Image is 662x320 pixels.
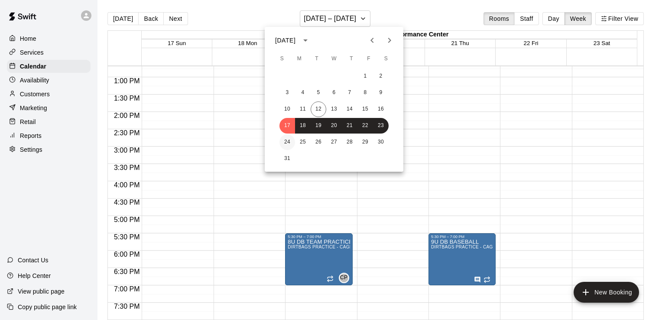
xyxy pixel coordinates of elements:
button: 3 [279,85,295,101]
span: Friday [361,50,376,68]
button: 22 [357,118,373,134]
button: 26 [311,134,326,150]
button: 9 [373,85,389,101]
button: 1 [357,69,373,84]
button: Previous month [363,32,381,49]
button: 23 [373,118,389,134]
span: Thursday [344,50,359,68]
button: 31 [279,151,295,167]
button: 27 [326,134,342,150]
button: 19 [311,118,326,134]
button: 17 [279,118,295,134]
button: 14 [342,101,357,117]
button: 21 [342,118,357,134]
button: calendar view is open, switch to year view [298,33,313,48]
button: 6 [326,85,342,101]
button: 20 [326,118,342,134]
button: 18 [295,118,311,134]
div: [DATE] [275,36,295,45]
button: 2 [373,69,389,84]
button: 10 [279,101,295,117]
button: 13 [326,101,342,117]
button: 7 [342,85,357,101]
button: 12 [311,101,326,117]
button: 30 [373,134,389,150]
span: Tuesday [309,50,325,68]
button: 8 [357,85,373,101]
button: 29 [357,134,373,150]
button: 25 [295,134,311,150]
button: 28 [342,134,357,150]
button: 4 [295,85,311,101]
button: 11 [295,101,311,117]
button: 24 [279,134,295,150]
button: 16 [373,101,389,117]
span: Sunday [274,50,290,68]
button: 5 [311,85,326,101]
span: Wednesday [326,50,342,68]
span: Monday [292,50,307,68]
span: Saturday [378,50,394,68]
button: 15 [357,101,373,117]
button: Next month [381,32,398,49]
